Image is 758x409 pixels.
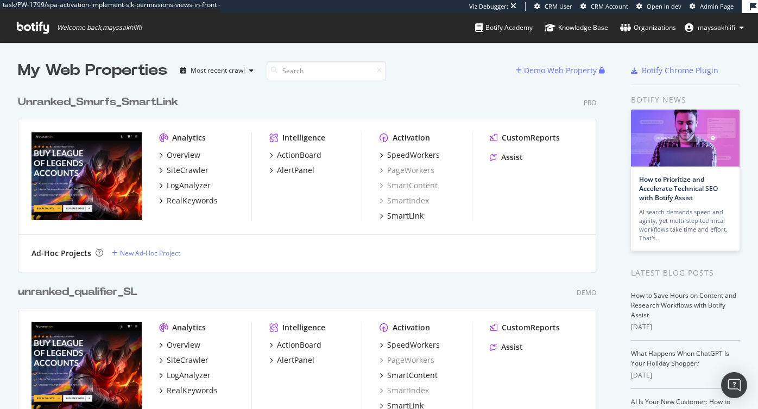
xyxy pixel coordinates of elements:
[721,372,747,398] div: Open Intercom Messenger
[475,22,533,33] div: Botify Academy
[545,13,608,42] a: Knowledge Base
[620,13,676,42] a: Organizations
[469,2,508,11] div: Viz Debugger:
[647,2,681,10] span: Open in dev
[534,2,572,11] a: CRM User
[620,22,676,33] div: Organizations
[676,19,753,36] button: mayssakhlifi
[636,2,681,11] a: Open in dev
[591,2,628,10] span: CRM Account
[57,23,142,32] span: Welcome back, mayssakhlifi !
[700,2,734,10] span: Admin Page
[545,22,608,33] div: Knowledge Base
[698,23,735,32] span: mayssakhlifi
[690,2,734,11] a: Admin Page
[580,2,628,11] a: CRM Account
[475,13,533,42] a: Botify Academy
[545,2,572,10] span: CRM User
